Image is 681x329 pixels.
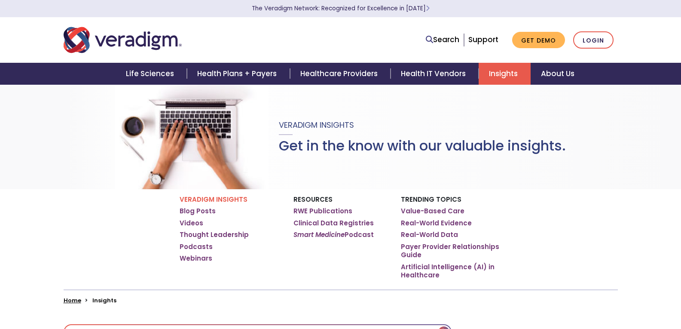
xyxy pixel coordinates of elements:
[180,219,203,228] a: Videos
[401,219,472,228] a: Real-World Evidence
[116,63,187,85] a: Life Sciences
[180,207,216,215] a: Blog Posts
[279,120,354,130] span: Veradigm Insights
[293,231,374,239] a: Smart MedicinePodcast
[293,219,374,228] a: Clinical Data Registries
[468,34,498,45] a: Support
[180,231,249,239] a: Thought Leadership
[279,138,566,154] h1: Get in the know with our valuable insights.
[401,243,502,259] a: Payer Provider Relationships Guide
[293,230,345,239] em: Smart Medicine
[401,207,464,215] a: Value-Based Care
[64,296,81,304] a: Home
[290,63,391,85] a: Healthcare Providers
[180,254,212,263] a: Webinars
[293,207,352,215] a: RWE Publications
[426,34,459,46] a: Search
[391,63,479,85] a: Health IT Vendors
[401,231,458,239] a: Real-World Data
[401,263,502,280] a: Artificial Intelligence (AI) in Healthcare
[64,26,182,54] img: Veradigm logo
[187,63,290,85] a: Health Plans + Payers
[573,31,614,49] a: Login
[180,243,213,251] a: Podcasts
[512,32,565,49] a: Get Demo
[531,63,585,85] a: About Us
[479,63,531,85] a: Insights
[426,4,430,12] span: Learn More
[252,4,430,12] a: The Veradigm Network: Recognized for Excellence in [DATE]Learn More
